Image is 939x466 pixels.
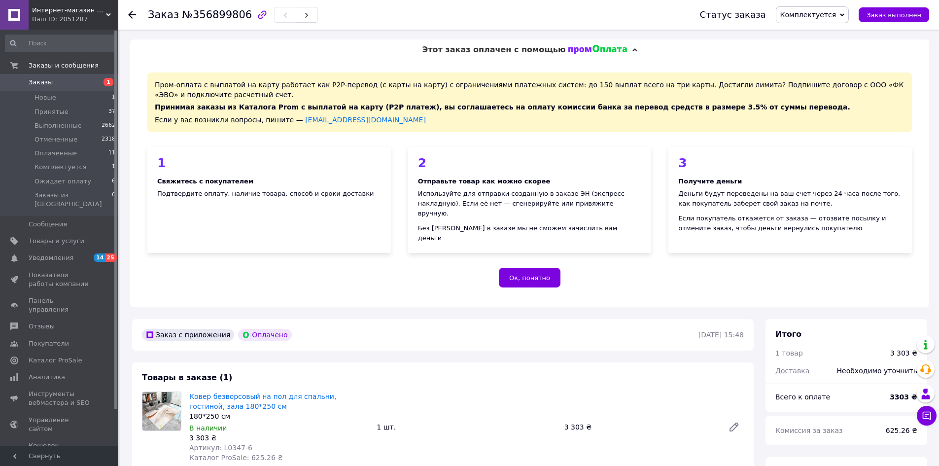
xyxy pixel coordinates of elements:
[142,373,232,382] span: Товары в заказе (1)
[35,93,56,102] span: Новые
[157,189,381,199] div: Подтвердите оплату, наличие товара, способ и сроки доставки
[112,191,115,209] span: 0
[157,178,253,185] b: Свяжитесь с покупателем
[29,78,53,87] span: Заказы
[182,9,252,21] span: №356899806
[238,329,291,341] div: Оплачено
[155,115,904,125] div: Если у вас возникли вопросы, пишите —
[775,427,843,434] span: Комиссия за заказ
[886,427,917,434] span: 625.26 ₴
[29,339,69,348] span: Покупатели
[128,10,136,20] div: Вернуться назад
[102,121,115,130] span: 2662
[29,356,82,365] span: Каталог ProSale
[102,135,115,144] span: 2318
[94,253,105,262] span: 14
[698,331,744,339] time: [DATE] 15:48
[29,441,91,459] span: Кошелек компании
[418,189,642,218] div: Используйте для отправки созданную в заказе ЭН (экспресс-накладную). Если её нет — сгенерируйте и...
[305,116,426,124] a: [EMAIL_ADDRESS][DOMAIN_NAME]
[112,177,115,186] span: 6
[29,220,67,229] span: Сообщения
[29,322,55,331] span: Отзывы
[35,191,112,209] span: Заказы из [GEOGRAPHIC_DATA]
[29,390,91,407] span: Инструменты вебмастера и SEO
[32,15,118,24] div: Ваш ID: 2051287
[108,149,115,158] span: 11
[29,253,73,262] span: Уведомления
[35,135,77,144] span: Отмененные
[831,360,923,382] div: Необходимо уточнить
[890,393,917,401] b: 3303 ₴
[499,268,560,287] button: Ок, понятно
[678,189,902,209] div: Деньги будут переведены на ваш счет через 24 часа после того, как покупатель заберет свой заказ н...
[859,7,929,22] button: Заказ выполнен
[29,373,65,382] span: Аналитика
[373,420,560,434] div: 1 шт.
[29,237,84,246] span: Товары и услуги
[775,329,801,339] span: Итого
[142,392,181,430] img: Ковер безворсовый на пол для спальни, гостиной, зала 180*250 см
[724,417,744,437] a: Редактировать
[108,108,115,116] span: 37
[418,157,642,169] div: 2
[189,454,283,462] span: Каталог ProSale: 625.26 ₴
[422,45,565,54] span: Этот заказ оплачен с помощью
[780,11,836,19] span: Комплектуется
[29,61,99,70] span: Заказы и сообщения
[418,223,642,243] div: Без [PERSON_NAME] в заказе мы не сможем зачислить вам деньги
[35,163,86,172] span: Комплектуется
[678,178,742,185] b: Получите деньги
[775,367,809,375] span: Доставка
[35,108,69,116] span: Принятые
[29,416,91,433] span: Управление сайтом
[112,163,115,172] span: 1
[148,9,179,21] span: Заказ
[32,6,106,15] span: Интернет-магазин "Love Home"
[105,253,116,262] span: 25
[189,393,336,410] a: Ковер безворсовый на пол для спальни, гостиной, зала 180*250 см
[142,329,234,341] div: Заказ с приложения
[189,433,369,443] div: 3 303 ₴
[509,274,550,282] span: Ок, понятно
[112,93,115,102] span: 1
[147,72,912,132] div: Пром-оплата с выплатой на карту работает как P2P-перевод (с карты на карту) с ограничениями плате...
[104,78,113,86] span: 1
[35,149,77,158] span: Оплаченные
[890,348,917,358] div: 3 303 ₴
[157,157,381,169] div: 1
[29,271,91,288] span: Показатели работы компании
[568,45,627,55] img: evopay logo
[700,10,766,20] div: Статус заказа
[189,424,227,432] span: В наличии
[5,35,116,52] input: Поиск
[678,157,902,169] div: 3
[775,349,803,357] span: 1 товар
[189,411,369,421] div: 180*250 см
[35,177,91,186] span: Ожидает оплату
[29,296,91,314] span: Панель управления
[155,103,850,111] span: Принимая заказы из Каталога Prom с выплатой на карту (P2P платеж), вы соглашаетесь на оплату коми...
[867,11,921,19] span: Заказ выполнен
[678,214,902,233] div: Если покупатель откажется от заказа — отозвите посылку и отмените заказ, чтобы деньги вернулись п...
[917,406,937,426] button: Чат с покупателем
[560,420,720,434] div: 3 303 ₴
[35,121,82,130] span: Выполненные
[418,178,551,185] b: Отправьте товар как можно скорее
[775,393,830,401] span: Всего к оплате
[189,444,252,452] span: Артикул: L0347-6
